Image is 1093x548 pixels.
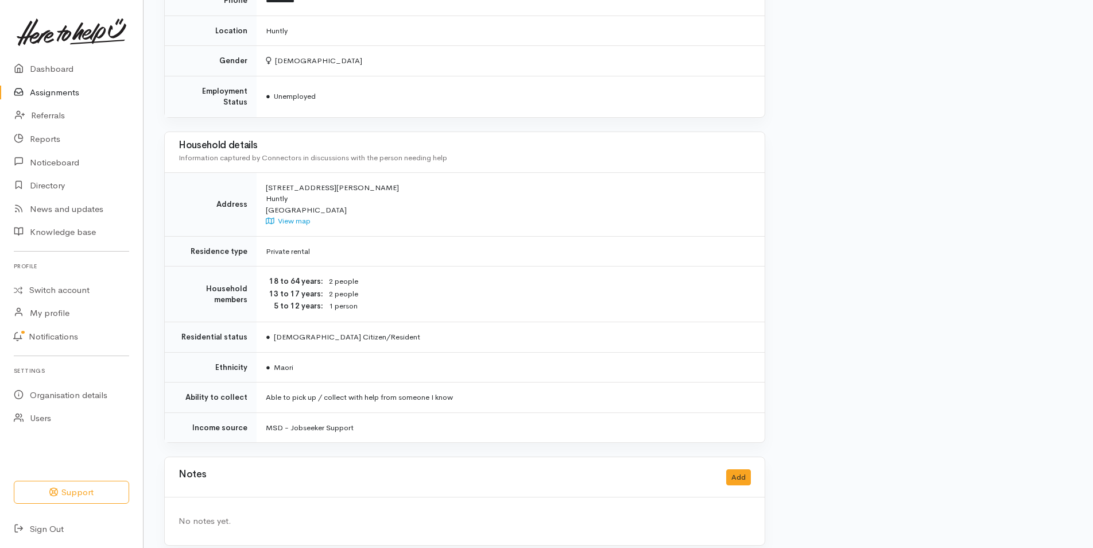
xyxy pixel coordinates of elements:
[257,383,765,413] td: Able to pick up / collect with help from someone I know
[179,515,751,528] div: No notes yet.
[179,140,751,151] h3: Household details
[14,363,129,379] h6: Settings
[14,481,129,504] button: Support
[329,300,751,312] dd: 1 person
[726,469,751,486] button: Add
[165,322,257,353] td: Residential status
[165,267,257,322] td: Household members
[266,332,270,342] span: ●
[165,46,257,76] td: Gender
[266,288,323,300] dt: 13 to 17 years
[165,76,257,117] td: Employment Status
[266,300,323,312] dt: 5 to 12 years
[257,412,765,442] td: MSD - Jobseeker Support
[266,182,751,227] div: [STREET_ADDRESS][PERSON_NAME] Huntly [GEOGRAPHIC_DATA]
[179,153,447,163] span: Information captured by Connectors in discussions with the person needing help
[257,16,765,46] td: Huntly
[165,352,257,383] td: Ethnicity
[165,236,257,267] td: Residence type
[179,469,206,486] h3: Notes
[329,276,751,288] dd: 2 people
[257,236,765,267] td: Private rental
[266,56,362,65] span: [DEMOGRAPHIC_DATA]
[165,412,257,442] td: Income source
[266,216,311,226] a: View map
[165,16,257,46] td: Location
[266,276,323,287] dt: 18 to 64 years
[165,383,257,413] td: Ability to collect
[266,362,293,372] span: Maori
[14,258,129,274] h6: Profile
[266,362,270,372] span: ●
[329,288,751,300] dd: 2 people
[266,91,316,101] span: Unemployed
[266,91,270,101] span: ●
[266,332,420,342] span: [DEMOGRAPHIC_DATA] Citizen/Resident
[165,172,257,236] td: Address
